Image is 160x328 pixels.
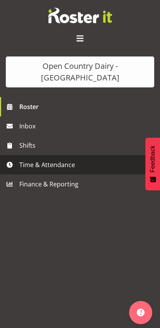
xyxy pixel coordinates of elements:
[149,145,156,173] span: Feedback
[19,140,145,151] span: Shifts
[14,60,146,84] div: Open Country Dairy - [GEOGRAPHIC_DATA]
[145,138,160,190] button: Feedback - Show survey
[137,309,145,316] img: help-xxl-2.png
[19,159,145,171] span: Time & Attendance
[48,8,112,23] img: Rosterit website logo
[19,178,145,190] span: Finance & Reporting
[19,120,156,132] span: Inbox
[19,101,156,113] span: Roster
